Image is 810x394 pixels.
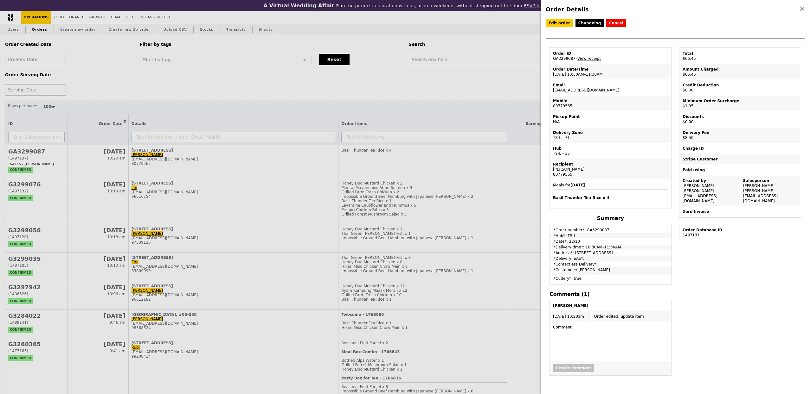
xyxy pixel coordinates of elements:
[550,48,671,64] td: GA3299087
[680,96,800,111] td: $1.95
[680,48,800,64] td: $66.45
[553,325,572,330] label: Comment
[553,167,668,172] div: [PERSON_NAME]
[553,162,668,167] div: Recipient
[553,146,668,151] div: Hub
[683,157,798,162] div: Stripe Customer
[683,98,798,103] div: Minimum Order Surcharge
[553,364,594,372] button: Create comment
[553,314,584,319] span: [DATE] 10:20am
[680,225,800,240] td: 1497137
[683,178,737,183] div: Created by
[741,176,800,206] td: [PERSON_NAME] [PERSON_NAME][EMAIL_ADDRESS][DOMAIN_NAME]
[550,291,672,297] h4: Comments (1)
[553,83,668,88] div: Email
[553,172,668,177] div: 80779565
[550,233,671,238] td: *Hub*: TS-L
[683,83,798,88] div: Credit Deduction
[683,67,798,72] div: Amount Charged
[553,51,668,56] div: Order ID
[550,64,671,79] td: [DATE] 10:30AM–11:30AM
[546,6,588,13] span: Order Details
[606,19,626,27] button: Cancel
[680,128,800,143] td: $8.50
[680,112,800,127] td: $0.00
[680,176,740,206] td: [PERSON_NAME] [PERSON_NAME][EMAIL_ADDRESS][DOMAIN_NAME]
[550,267,671,275] td: *Customer*: [PERSON_NAME]
[570,183,585,187] b: [DATE]
[683,51,798,56] div: Total
[553,130,668,135] div: Delivery Zone
[683,114,798,119] div: Discounts
[550,239,671,244] td: *Date*: 22/10
[553,67,668,72] div: Order Date/Time
[592,311,671,322] td: Order edited: update item
[550,80,671,95] td: [EMAIL_ADDRESS][DOMAIN_NAME]
[553,98,668,103] div: Mobile
[550,250,671,255] td: *Address*: [STREET_ADDRESS]
[550,215,672,221] h4: Summary
[550,112,671,127] td: N/A
[553,183,668,200] span: Meals for
[575,56,577,61] span: –
[553,195,668,200] h4: Basil Thunder Tea Rice x 4
[550,256,671,261] td: *Delivery note*:
[550,96,671,111] td: 80779565
[680,64,800,79] td: $66.45
[550,262,671,267] td: *Contactless Delivery*:
[550,225,671,233] td: *Order number*: GA3299087
[553,114,668,119] div: Pickup Point
[550,276,671,284] td: *Cutlery*: true
[683,146,798,151] div: Charge ID
[550,128,671,143] td: TS-L - 71
[680,80,800,95] td: $0.00
[553,303,588,308] b: [PERSON_NAME]
[683,228,798,233] div: Order Database ID
[546,19,573,27] a: Edit order
[683,167,798,172] div: Paid using
[683,130,798,135] div: Delivery Fee
[550,143,671,159] td: TS-L - 35
[575,19,604,27] a: Changelog
[683,209,798,214] div: Xero Invoice
[550,245,671,250] td: *Delivery time*: 10:30AM–11:30AM
[743,178,798,183] div: Salesperson
[577,56,601,61] a: View receipt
